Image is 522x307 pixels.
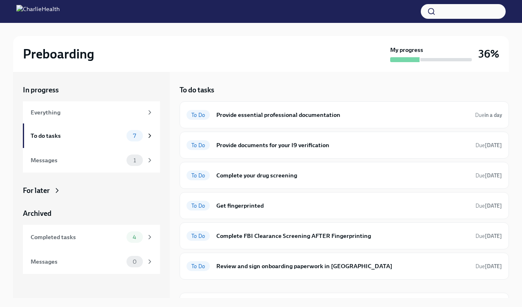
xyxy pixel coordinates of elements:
span: 7 [128,133,141,139]
h6: Provide essential professional documentation [216,110,469,119]
div: Messages [31,257,123,266]
div: For later [23,186,50,195]
span: To Do [187,112,210,118]
strong: [DATE] [485,142,502,148]
span: September 7th, 2025 09:00 [475,262,502,270]
a: Everything [23,101,160,123]
span: September 3rd, 2025 09:00 [475,111,502,119]
h6: Complete FBI Clearance Screening AFTER Fingerprinting [216,231,469,240]
a: To DoReview and sign onboarding paperwork in [GEOGRAPHIC_DATA]Due[DATE] [187,260,502,273]
a: To DoProvide documents for your I9 verificationDue[DATE] [187,139,502,152]
span: 0 [128,259,142,265]
strong: [DATE] [485,173,502,179]
h3: 36% [478,47,499,61]
h5: To do tasks [180,85,214,95]
strong: My progress [390,46,423,54]
h6: Provide documents for your I9 verification [216,141,469,150]
img: CharlieHealth [16,5,60,18]
a: In progress [23,85,160,95]
span: September 4th, 2025 09:00 [475,141,502,149]
span: To Do [187,203,210,209]
a: To DoProvide essential professional documentationDuein a day [187,108,502,121]
a: For later [23,186,160,195]
span: 4 [128,234,141,240]
span: September 7th, 2025 09:00 [475,232,502,240]
h2: Preboarding [23,46,94,62]
span: 1 [129,157,141,164]
span: To Do [187,233,210,239]
a: Messages1 [23,148,160,173]
div: Messages [31,156,123,165]
a: To DoGet fingerprintedDue[DATE] [187,199,502,212]
span: September 4th, 2025 09:00 [475,202,502,210]
span: Due [475,173,502,179]
span: September 4th, 2025 09:00 [475,172,502,179]
span: Due [475,233,502,239]
a: Completed tasks4 [23,225,160,249]
h6: Complete your drug screening [216,171,469,180]
a: To DoComplete your drug screeningDue[DATE] [187,169,502,182]
span: Due [475,142,502,148]
span: To Do [187,263,210,269]
a: To do tasks7 [23,123,160,148]
span: Due [475,203,502,209]
span: To Do [187,142,210,148]
span: Due [475,263,502,269]
a: Archived [23,208,160,218]
div: To do tasks [31,131,123,140]
strong: [DATE] [485,233,502,239]
div: Everything [31,108,143,117]
strong: [DATE] [485,263,502,269]
span: Due [475,112,502,118]
h6: Review and sign onboarding paperwork in [GEOGRAPHIC_DATA] [216,262,469,271]
a: Messages0 [23,249,160,274]
strong: in a day [484,112,502,118]
h6: Get fingerprinted [216,201,469,210]
a: To DoComplete FBI Clearance Screening AFTER FingerprintingDue[DATE] [187,229,502,242]
span: To Do [187,173,210,179]
strong: [DATE] [485,203,502,209]
div: Completed tasks [31,233,123,242]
